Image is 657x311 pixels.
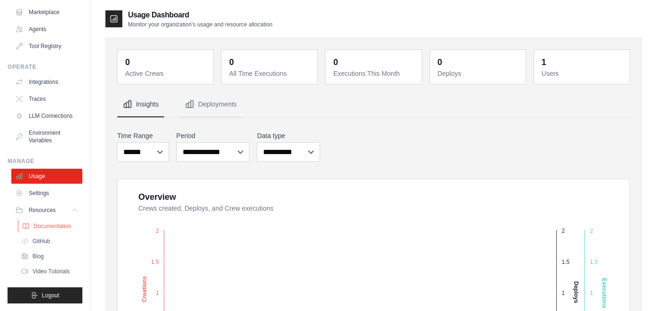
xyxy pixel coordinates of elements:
dt: Active Crews [125,69,208,78]
tspan: 1.5 [562,259,570,265]
span: Blog [32,253,44,260]
div: 0 [229,56,234,69]
dt: All Time Executions [229,69,312,78]
tspan: 2 [562,228,565,234]
div: 0 [438,56,442,69]
button: Deployments [179,92,242,117]
a: Marketplace [11,5,82,20]
text: Executions [601,278,608,309]
a: Integrations [11,74,82,90]
span: Resources [29,206,56,214]
div: 0 [333,56,338,69]
dt: Users [542,69,624,78]
span: GitHub [32,237,50,245]
button: Resources [11,203,82,218]
tspan: 1.5 [151,259,159,265]
button: Insights [117,92,164,117]
dt: Crews created, Deploys, and Crew executions [138,204,618,213]
a: Settings [11,186,82,201]
a: LLM Connections [11,108,82,123]
a: Video Tutorials [17,265,82,278]
button: Logout [8,287,82,303]
div: 0 [125,56,130,69]
tspan: 1.5 [590,259,598,265]
label: Period [176,131,250,140]
tspan: 1 [156,290,159,297]
a: Tool Registry [11,39,82,54]
tspan: 2 [590,228,593,234]
a: Blog [17,250,82,263]
a: Traces [11,91,82,106]
nav: Tabs [117,92,630,117]
tspan: 1 [590,290,593,297]
dt: Deploys [438,69,520,78]
a: Usage [11,169,82,184]
span: Documentation [33,222,72,230]
tspan: 1 [562,290,565,297]
text: Deploys [573,281,580,303]
div: Operate [8,63,82,71]
div: Overview [138,190,176,204]
a: Documentation [18,220,83,233]
span: Video Tutorials [32,268,70,275]
dt: Executions This Month [333,69,416,78]
a: Environment Variables [11,125,82,148]
p: Monitor your organization's usage and resource allocation [128,21,272,28]
div: Manage [8,157,82,165]
label: Time Range [117,131,169,140]
tspan: 2 [156,228,159,234]
div: 1 [542,56,546,69]
text: Creations [141,276,148,303]
h2: Usage Dashboard [128,9,272,21]
a: GitHub [17,235,82,248]
a: Agents [11,22,82,37]
label: Data type [257,131,320,140]
span: Logout [42,292,59,299]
